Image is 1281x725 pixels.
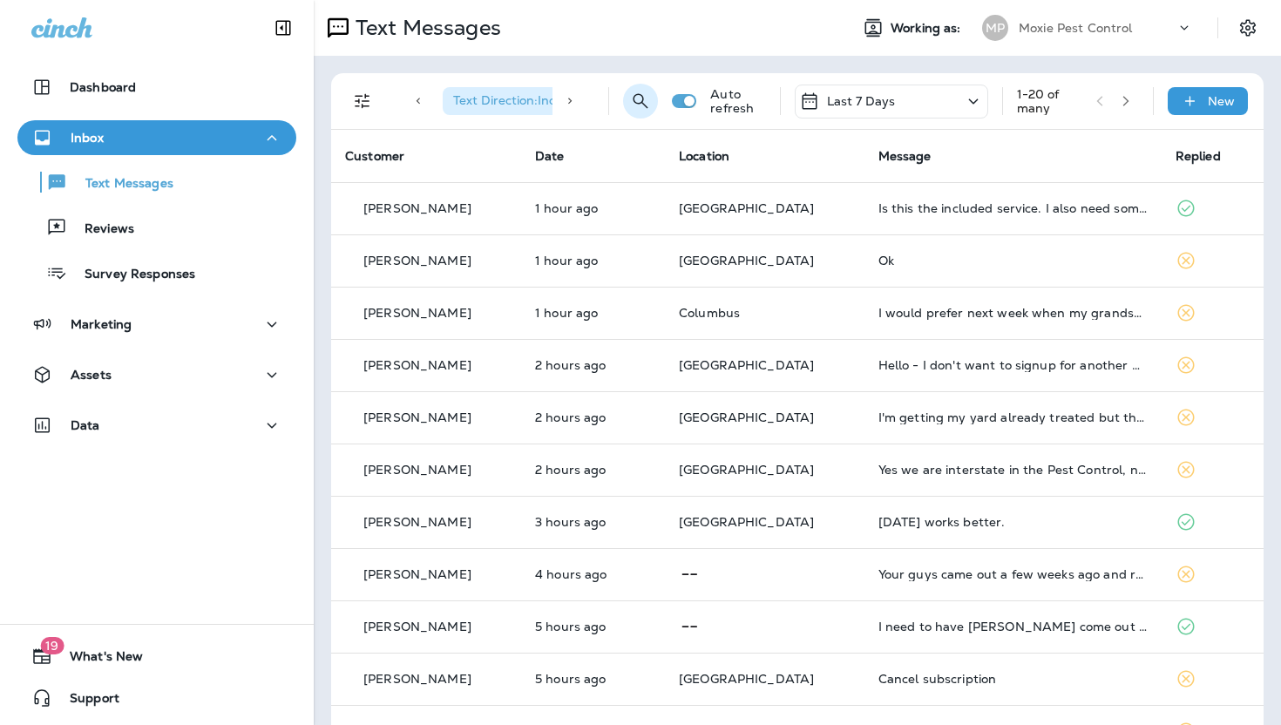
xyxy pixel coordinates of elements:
button: Reviews [17,209,296,246]
p: Reviews [67,221,134,238]
p: [PERSON_NAME] [363,672,471,686]
p: [PERSON_NAME] [363,463,471,477]
span: What's New [52,649,143,670]
span: Working as: [891,21,965,36]
div: Hello - I don't want to signup for another monthly service. I have a question about "fog the foli... [878,358,1148,372]
p: Text Messages [349,15,501,41]
p: Survey Responses [67,267,195,283]
div: Is this the included service. I also need someone ASAP to take care of some wasps on the back deck [878,201,1148,215]
span: Message [878,148,932,164]
span: [GEOGRAPHIC_DATA] [679,514,814,530]
p: [PERSON_NAME] [363,254,471,268]
span: [GEOGRAPHIC_DATA] [679,357,814,373]
div: 1 - 20 of many [1017,87,1082,115]
span: [GEOGRAPHIC_DATA] [679,200,814,216]
div: MP [982,15,1008,41]
span: [GEOGRAPHIC_DATA] [679,410,814,425]
div: I need to have Moxie come out and do an attic inspection. [878,620,1148,634]
p: [PERSON_NAME] [363,515,471,529]
button: Collapse Sidebar [259,10,308,45]
button: Search Messages [623,84,658,119]
p: Aug 12, 2025 10:03 AM [535,672,651,686]
p: Marketing [71,317,132,331]
p: [PERSON_NAME] [363,567,471,581]
p: New [1208,94,1235,108]
span: Support [52,691,119,712]
div: Yes we are interstate in the Pest Control, not at home right now but let me know when you're avai... [878,463,1148,477]
button: 19What's New [17,639,296,674]
p: Moxie Pest Control [1019,21,1133,35]
div: Text Direction:Incoming [443,87,620,115]
p: Aug 12, 2025 01:07 PM [535,410,651,424]
span: Text Direction : Incoming [453,92,592,108]
span: [GEOGRAPHIC_DATA] [679,462,814,478]
p: Aug 12, 2025 02:01 PM [535,306,651,320]
p: [PERSON_NAME] [363,358,471,372]
div: I would prefer next week when my grandsons aren't here. [878,306,1148,320]
div: I'm getting my yard already treated but thank you [878,410,1148,424]
p: [PERSON_NAME] [363,201,471,215]
p: Aug 12, 2025 12:19 PM [535,515,651,529]
p: [PERSON_NAME] [363,306,471,320]
span: Location [679,148,729,164]
button: Assets [17,357,296,392]
div: Ok [878,254,1148,268]
p: Inbox [71,131,104,145]
button: Settings [1232,12,1264,44]
span: [GEOGRAPHIC_DATA] [679,253,814,268]
p: [PERSON_NAME] [363,410,471,424]
p: Aug 12, 2025 02:06 PM [535,254,651,268]
span: Columbus [679,305,740,321]
p: [PERSON_NAME] [363,620,471,634]
button: Support [17,681,296,715]
p: Aug 12, 2025 10:05 AM [535,620,651,634]
p: Dashboard [70,80,136,94]
span: Date [535,148,565,164]
div: Cancel subscription [878,672,1148,686]
span: [GEOGRAPHIC_DATA] [679,671,814,687]
button: Text Messages [17,164,296,200]
button: Marketing [17,307,296,342]
button: Survey Responses [17,254,296,291]
span: Customer [345,148,404,164]
p: Data [71,418,100,432]
p: Aug 12, 2025 02:13 PM [535,201,651,215]
div: Thursday works better. [878,515,1148,529]
p: Aug 12, 2025 01:01 PM [535,463,651,477]
p: Auto refresh [710,87,765,115]
span: 19 [40,637,64,654]
button: Filters [345,84,380,119]
p: Aug 12, 2025 11:51 AM [535,567,651,581]
p: Last 7 Days [827,94,896,108]
button: Data [17,408,296,443]
div: Your guys came out a few weeks ago and removed termite traps? [878,567,1148,581]
p: Text Messages [68,176,173,193]
button: Dashboard [17,70,296,105]
button: Inbox [17,120,296,155]
p: Aug 12, 2025 01:44 PM [535,358,651,372]
span: Replied [1176,148,1221,164]
p: Assets [71,368,112,382]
